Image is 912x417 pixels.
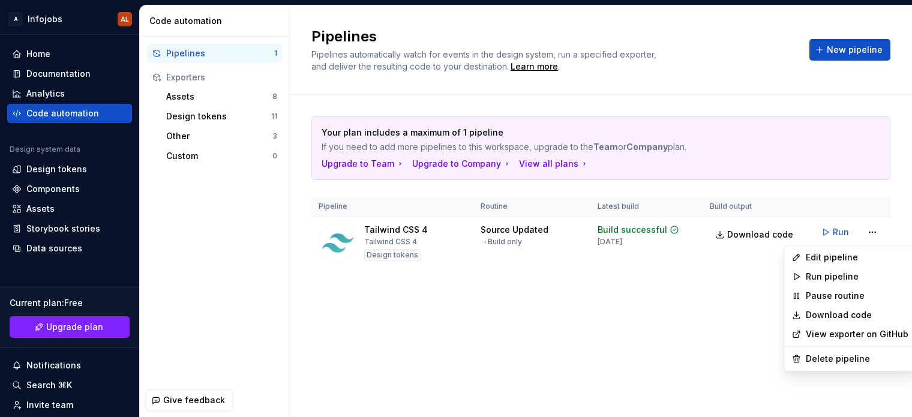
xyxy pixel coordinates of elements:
[806,271,908,283] div: Run pipeline
[806,251,908,263] div: Edit pipeline
[806,290,908,302] div: Pause routine
[806,309,908,321] a: Download code
[806,353,908,365] div: Delete pipeline
[806,328,908,340] a: View exporter on GitHub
